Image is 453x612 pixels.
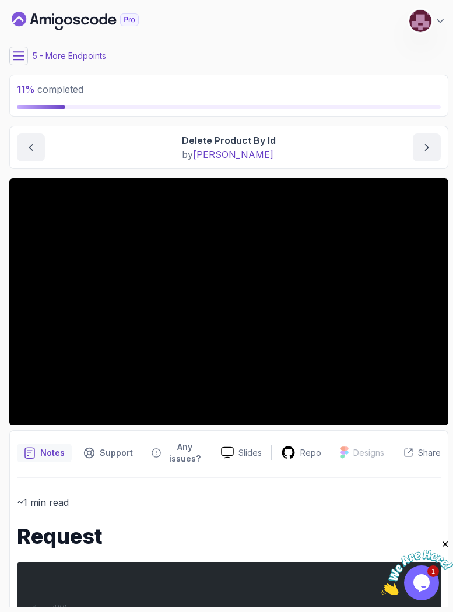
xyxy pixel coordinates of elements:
p: by [182,147,276,161]
button: previous content [17,133,45,161]
button: next content [413,133,441,161]
span: completed [17,83,83,95]
h1: Request [17,525,441,548]
p: Designs [353,447,384,459]
p: Share [418,447,441,459]
p: Any issues? [166,441,205,465]
button: notes button [17,438,72,468]
p: ~1 min read [17,494,441,511]
p: Repo [300,447,321,459]
p: Delete Product By Id [182,133,276,147]
iframe: chat widget [381,539,453,595]
button: user profile image [409,9,446,33]
a: Dashboard [12,12,166,30]
img: user profile image [409,10,431,32]
p: 5 - More Endpoints [33,50,106,62]
iframe: 1 - Delete Product By ID [9,178,448,425]
p: Slides [238,447,262,459]
a: Slides [212,446,271,459]
p: Notes [40,447,65,459]
p: Support [100,447,133,459]
span: 11 % [17,83,35,95]
a: Repo [272,445,331,460]
button: Feedback button [145,438,212,468]
button: Support button [76,438,140,468]
button: Share [394,447,441,459]
span: [PERSON_NAME] [193,149,273,160]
